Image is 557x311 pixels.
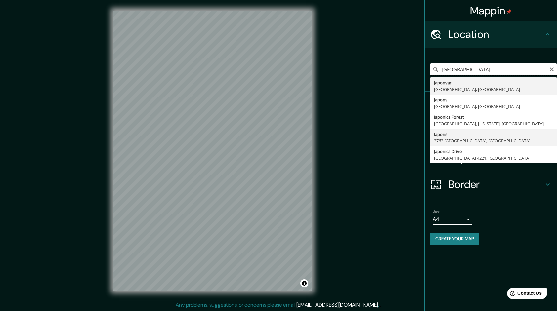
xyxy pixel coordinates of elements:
[434,131,553,137] div: Japons
[434,103,553,110] div: [GEOGRAPHIC_DATA], [GEOGRAPHIC_DATA]
[430,63,557,75] input: Pick your city or area
[449,151,544,165] h4: Layout
[434,97,553,103] div: Japons
[425,21,557,48] div: Location
[425,118,557,145] div: Style
[379,301,380,309] div: .
[449,28,544,41] h4: Location
[433,209,440,214] label: Size
[549,66,554,72] button: Clear
[470,4,512,17] h4: Mappin
[380,301,381,309] div: .
[434,155,553,161] div: [GEOGRAPHIC_DATA] 4221, [GEOGRAPHIC_DATA]
[430,233,479,245] button: Create your map
[176,301,379,309] p: Any problems, suggestions, or concerns please email .
[300,279,308,287] button: Toggle attribution
[434,79,553,86] div: Japonvar
[434,86,553,93] div: [GEOGRAPHIC_DATA], [GEOGRAPHIC_DATA]
[296,301,378,308] a: [EMAIL_ADDRESS][DOMAIN_NAME]
[113,11,312,291] canvas: Map
[434,137,553,144] div: 3763 [GEOGRAPHIC_DATA], [GEOGRAPHIC_DATA]
[449,178,544,191] h4: Border
[434,148,553,155] div: Japonica Drive
[506,9,512,14] img: pin-icon.png
[425,92,557,118] div: Pins
[498,285,550,304] iframe: Help widget launcher
[425,145,557,171] div: Layout
[434,114,553,120] div: Japonica Forest
[434,120,553,127] div: [GEOGRAPHIC_DATA], [US_STATE], [GEOGRAPHIC_DATA]
[433,214,472,225] div: A4
[425,171,557,198] div: Border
